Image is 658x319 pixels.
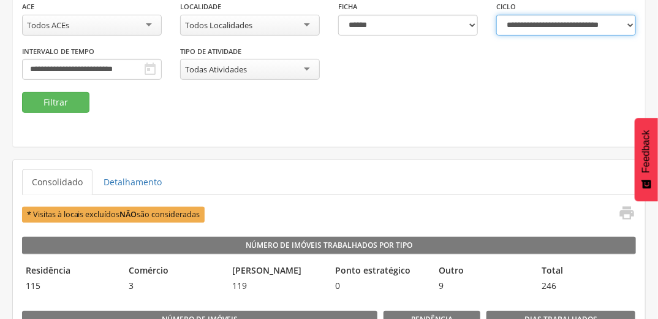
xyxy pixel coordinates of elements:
[22,2,34,12] label: ACE
[611,204,635,225] a: 
[125,264,222,279] legend: Comércio
[94,169,172,195] a: Detalhamento
[538,280,635,292] span: 246
[125,280,222,292] span: 3
[120,209,137,220] b: NÃO
[22,280,119,292] span: 115
[641,130,652,173] span: Feedback
[496,2,516,12] label: Ciclo
[27,20,69,31] div: Todos ACEs
[435,264,532,279] legend: Outro
[229,280,325,292] span: 119
[185,64,247,75] div: Todas Atividades
[331,264,428,279] legend: Ponto estratégico
[143,62,157,77] i: 
[180,47,241,56] label: Tipo de Atividade
[22,207,205,222] span: * Visitas à locais excluídos são consideradas
[229,264,325,279] legend: [PERSON_NAME]
[435,280,532,292] span: 9
[618,204,635,221] i: 
[22,92,89,113] button: Filtrar
[22,47,94,56] label: Intervalo de Tempo
[331,280,428,292] span: 0
[22,169,93,195] a: Consolidado
[185,20,252,31] div: Todos Localidades
[538,264,635,279] legend: Total
[338,2,357,12] label: Ficha
[22,237,636,254] legend: Número de Imóveis Trabalhados por Tipo
[635,118,658,201] button: Feedback - Mostrar pesquisa
[22,264,119,279] legend: Residência
[180,2,221,12] label: Localidade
